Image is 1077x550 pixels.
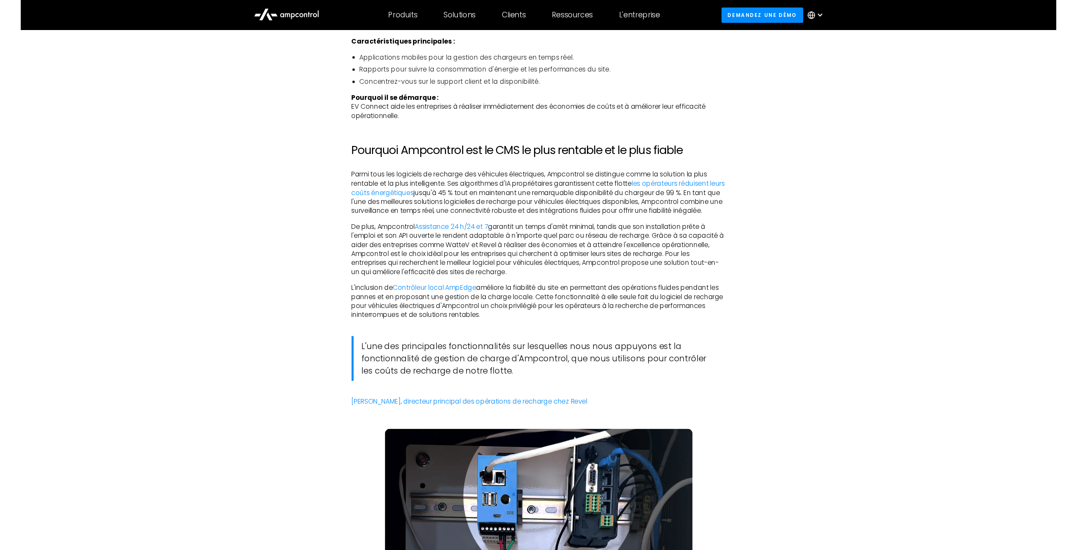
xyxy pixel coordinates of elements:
[552,11,595,20] div: Ressources
[410,231,486,240] a: Assistance 24 h/24 et 7
[344,294,733,333] p: L'inclusion de améliore la fiabilité du site en permettant des opérations fluides pendant les pan...
[344,96,435,106] strong: Pourquoi il se démarque :
[344,349,733,396] blockquote: L'une des principales fonctionnalités sur lesquelles nous nous appuyons est la fonctionnalité de ...
[622,11,665,20] div: L'entreprise
[344,231,733,288] p: De plus, Ampcontrol garantit un temps d'arrêt minimal, tandis que son installation prête à l'empl...
[344,412,589,422] a: [PERSON_NAME], directeur principal des opérations de recharge chez Revel
[353,55,733,64] li: Applications mobiles pour la gestion des chargeurs en temps réel.
[344,186,733,205] a: les opérateurs réduisent leurs coûts énergétiques
[344,38,452,48] strong: Caractéristiques principales :
[387,294,474,304] a: Contrôleur local AmpEdge
[440,11,473,20] div: Solutions
[344,97,733,125] p: EV Connect aide les entreprises à réaliser immédiatement des économies de coûts et à améliorer le...
[500,11,525,20] div: Clients
[353,68,733,77] li: Rapports pour suivre la consommation d'énergie et les performances du site.
[353,80,733,90] li: Concentrez-vous sur le support client et la disponibilité.
[382,11,413,20] div: Produits
[344,149,733,163] h2: Pourquoi Ampcontrol est le CMS le plus rentable et le plus fiable
[729,8,814,23] a: Demandez une démo
[344,177,733,224] p: Parmi tous les logiciels de recharge des véhicules électriques, Ampcontrol se distingue comme la ...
